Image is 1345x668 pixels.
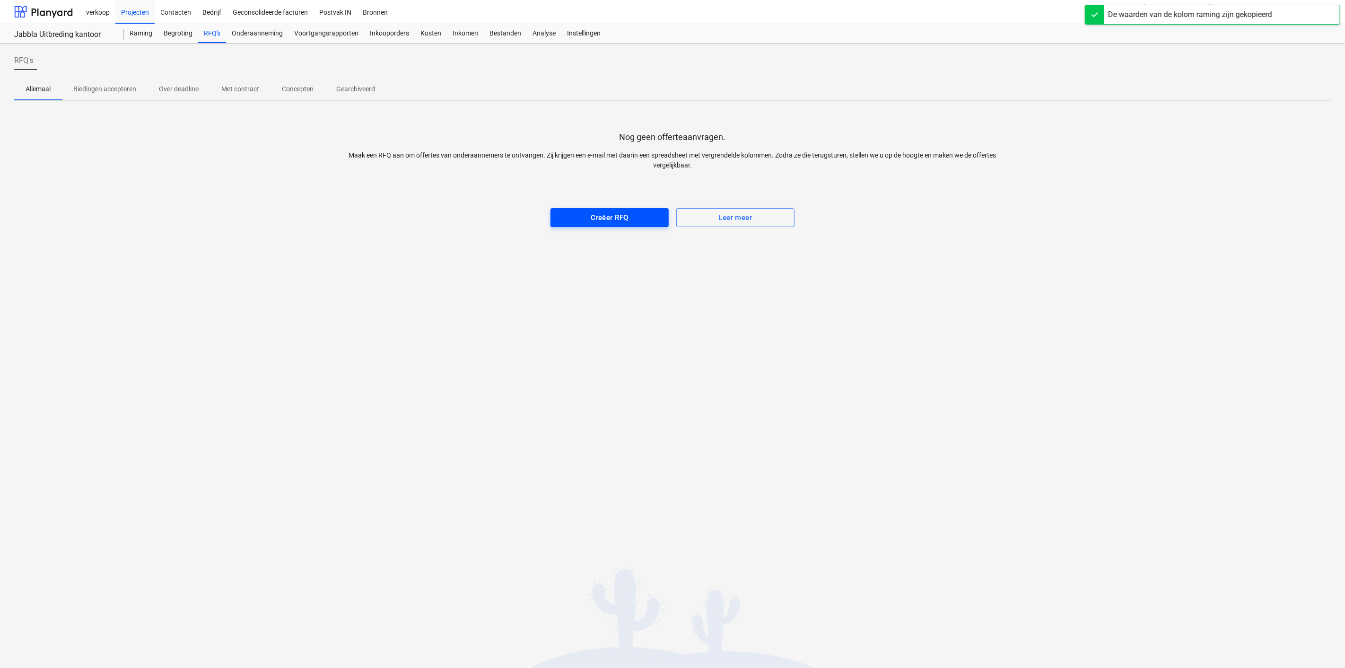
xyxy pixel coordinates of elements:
[447,24,484,43] a: Inkomen
[159,84,199,94] p: Over deadline
[719,211,752,224] div: Leer meer
[676,208,795,227] button: Leer meer
[198,24,226,43] a: RFQ's
[620,132,726,143] p: Nog geen offerteaanvragen.
[288,24,364,43] a: Voortgangsrapporten
[364,24,415,43] a: Inkooporders
[14,30,113,40] div: Jabbla Uitbreding kantoor
[561,24,606,43] a: Instellingen
[415,24,447,43] a: Kosten
[336,84,375,94] p: Gearchiveerd
[1298,623,1345,668] div: Chatwidget
[73,84,136,94] p: Biedingen accepteren
[124,24,158,43] a: Raming
[158,24,198,43] a: Begroting
[1298,623,1345,668] iframe: Chat Widget
[26,84,51,94] p: Allemaal
[1108,9,1272,20] div: De waarden van de kolom raming zijn gekopieerd
[221,84,259,94] p: Met contract
[343,150,1002,170] p: Maak een RFQ aan om offertes van onderaannemers te ontvangen. Zij krijgen een e-mail met daarin e...
[14,55,33,66] span: RFQ's
[550,208,669,227] button: Creëer RFQ
[282,84,314,94] p: Concepten
[484,24,527,43] a: Bestanden
[226,24,288,43] a: Onderaanneming
[527,24,561,43] a: Analyse
[591,211,628,224] div: Creëer RFQ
